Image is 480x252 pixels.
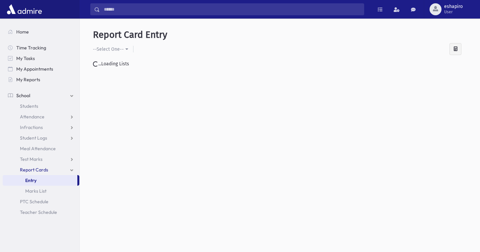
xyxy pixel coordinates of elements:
span: Students [20,103,38,109]
a: School [3,90,79,101]
a: Student Logs [3,133,79,143]
a: My Reports [3,74,79,85]
a: Teacher Schedule [3,207,79,218]
span: Home [16,29,29,35]
a: Attendance [3,111,79,122]
a: My Tasks [3,53,79,64]
button: --Select One-- [93,43,133,55]
div: ...Loading Lists [93,60,467,67]
span: Teacher Schedule [20,209,57,215]
span: eshapiro [444,4,463,9]
img: AdmirePro [5,3,43,16]
a: PTC Schedule [3,196,79,207]
input: Search [100,3,364,15]
span: Meal Attendance [20,146,56,152]
a: Report Cards [3,164,79,175]
a: Marks List [3,186,79,196]
a: Test Marks [3,154,79,164]
span: Student Logs [20,135,47,141]
span: Time Tracking [16,45,46,51]
span: PTC Schedule [20,199,48,205]
span: Marks List [25,188,46,194]
span: Infractions [20,124,43,130]
span: My Tasks [16,55,35,61]
span: Test Marks [20,156,42,162]
span: User [444,9,463,15]
h5: Report Card Entry [93,29,467,40]
span: School [16,93,30,98]
span: Attendance [20,114,44,120]
span: My Reports [16,77,40,83]
a: Infractions [3,122,79,133]
span: Report Cards [20,167,48,173]
div: Calculate Averages [449,43,461,55]
span: My Appointments [16,66,53,72]
a: Meal Attendance [3,143,79,154]
div: --Select One-- [93,46,124,53]
a: Entry [3,175,77,186]
a: My Appointments [3,64,79,74]
a: Students [3,101,79,111]
a: Time Tracking [3,42,79,53]
a: Home [3,27,79,37]
span: Entry [25,177,37,183]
